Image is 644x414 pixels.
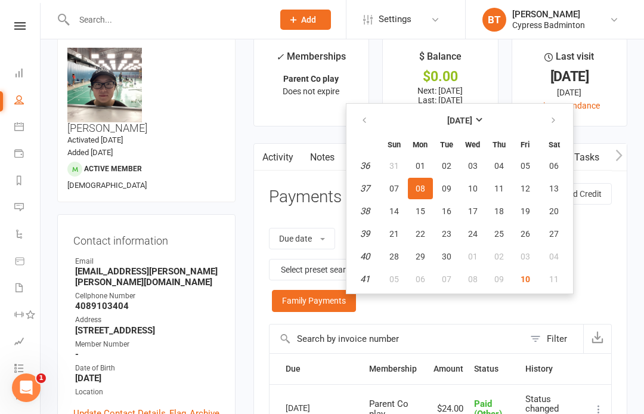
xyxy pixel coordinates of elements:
[521,206,530,216] span: 19
[521,229,530,239] span: 26
[539,155,569,177] button: 06
[382,246,407,267] button: 28
[434,200,459,222] button: 16
[512,20,585,30] div: Cypress Badminton
[280,10,331,30] button: Add
[269,228,335,249] button: Due date
[521,274,530,284] span: 10
[549,229,559,239] span: 27
[75,256,219,267] div: Email
[566,144,608,171] a: Tasks
[513,246,538,267] button: 03
[494,184,504,193] span: 11
[523,70,616,83] div: [DATE]
[360,183,370,194] em: 37
[549,184,559,193] span: 13
[408,223,433,245] button: 22
[442,274,451,284] span: 07
[389,274,399,284] span: 05
[389,184,399,193] span: 07
[416,252,425,261] span: 29
[549,140,560,149] small: Saturday
[521,161,530,171] span: 05
[482,8,506,32] div: BT
[416,229,425,239] span: 22
[493,140,506,149] small: Thursday
[465,140,480,149] small: Wednesday
[539,268,569,290] button: 11
[460,200,485,222] button: 17
[513,155,538,177] button: 05
[419,49,462,70] div: $ Balance
[460,155,485,177] button: 03
[442,206,451,216] span: 16
[460,178,485,199] button: 10
[512,9,585,20] div: [PERSON_NAME]
[539,223,569,245] button: 27
[494,206,504,216] span: 18
[360,160,370,171] em: 36
[434,178,459,199] button: 09
[549,206,559,216] span: 20
[389,206,399,216] span: 14
[343,144,392,171] a: Comms
[521,184,530,193] span: 12
[36,373,46,383] span: 1
[14,61,41,88] a: Dashboard
[75,373,219,384] strong: [DATE]
[67,135,123,144] time: Activated [DATE]
[70,11,265,28] input: Search...
[416,274,425,284] span: 06
[442,229,451,239] span: 23
[468,252,478,261] span: 01
[513,200,538,222] button: 19
[468,274,478,284] span: 08
[12,373,41,402] iframe: Intercom live chat
[468,206,478,216] span: 17
[442,252,451,261] span: 30
[14,141,41,168] a: Payments
[468,229,478,239] span: 24
[408,246,433,267] button: 29
[487,155,512,177] button: 04
[539,178,569,199] button: 13
[442,184,451,193] span: 09
[539,101,600,110] a: view attendance
[413,140,428,149] small: Monday
[523,86,616,99] div: [DATE]
[487,246,512,267] button: 02
[468,184,478,193] span: 10
[389,161,399,171] span: 31
[428,354,469,384] th: Amount
[539,200,569,222] button: 20
[389,252,399,261] span: 28
[549,161,559,171] span: 06
[75,314,219,326] div: Address
[416,206,425,216] span: 15
[270,325,524,353] input: Search by invoice number
[469,354,520,384] th: Status
[382,200,407,222] button: 14
[67,181,147,190] span: [DEMOGRAPHIC_DATA]
[14,168,41,195] a: Reports
[521,252,530,261] span: 03
[487,268,512,290] button: 09
[364,354,428,384] th: Membership
[382,155,407,177] button: 31
[487,223,512,245] button: 25
[67,48,225,134] h3: [PERSON_NAME]
[468,161,478,171] span: 03
[75,339,219,350] div: Member Number
[434,223,459,245] button: 23
[434,268,459,290] button: 07
[494,274,504,284] span: 09
[84,165,142,173] span: Active member
[382,268,407,290] button: 05
[513,178,538,199] button: 12
[460,223,485,245] button: 24
[283,86,339,96] span: Does not expire
[379,6,411,33] span: Settings
[524,325,583,353] button: Filter
[280,354,364,384] th: Due
[416,161,425,171] span: 01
